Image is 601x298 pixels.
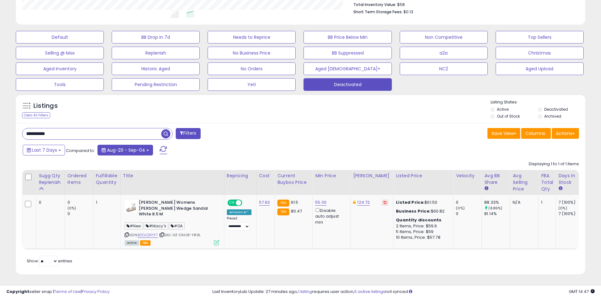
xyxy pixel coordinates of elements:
div: seller snap | | [6,289,109,295]
span: Show: entries [27,258,72,264]
button: Columns [521,128,551,139]
div: Last InventoryLab Update: 27 minutes ago, requires user action, not synced. [212,289,595,295]
span: Last 7 Days [32,147,57,153]
div: 5 Items, Price: $59 [396,229,448,235]
button: NC2 [400,62,488,75]
div: Displaying 1 to 1 of 1 items [529,161,579,167]
div: Repricing [227,172,254,179]
div: 88.33% [484,200,510,205]
strong: Copyright [6,289,29,295]
span: Compared to: [66,148,95,154]
button: BB Price Below Min [303,31,392,44]
a: 124.72 [357,199,370,206]
button: BB Drop in 7d [112,31,200,44]
div: 0 [68,200,93,205]
button: Actions [552,128,579,139]
b: Business Price: [396,208,431,214]
div: 0 [456,200,481,205]
span: OFF [241,200,251,206]
div: 0 [456,211,481,217]
div: 0 [39,200,60,205]
div: Ordered Items [68,172,91,186]
button: Replenish [112,47,200,59]
a: Terms of Use [54,289,81,295]
div: Disable auto adjust min [315,207,345,225]
small: (0%) [558,206,567,211]
div: 1 [541,200,551,205]
div: Days In Stock [558,172,581,186]
span: 61.5 [291,199,298,205]
button: Top Sellers [496,31,584,44]
span: | SKU: HZ-DHU8-Y89L [159,232,201,237]
label: Active [497,107,509,112]
button: No Business Price [208,47,296,59]
b: Listed Price: [396,199,425,205]
b: [PERSON_NAME] Womens [PERSON_NAME] Wedge Sandal White 8.5 M [139,200,215,219]
a: B0DJQ1XYF7 [138,232,158,238]
span: FBA [140,240,151,246]
button: Pending Restriction [112,78,200,91]
button: Default [16,31,104,44]
a: Privacy Policy [82,289,109,295]
a: 57.93 [259,199,270,206]
div: : [396,217,448,223]
div: Current Buybox Price [277,172,310,186]
div: Title [123,172,221,179]
div: [PERSON_NAME] [353,172,391,179]
div: Cost [259,172,272,179]
button: Non Competitive [400,31,488,44]
button: Save View [487,128,520,139]
small: FBA [277,200,289,207]
div: Clear All Filters [22,112,50,118]
button: Last 7 Days [23,145,65,155]
b: Quantity discounts [396,217,441,223]
button: Filters [176,128,200,139]
span: $0.13 [404,9,413,15]
button: Tools [16,78,104,91]
div: 1 [96,200,115,205]
div: Sugg Qty Replenish [39,172,62,186]
a: 5 active listings [354,289,385,295]
small: FBA [277,208,289,215]
button: No Orders [208,62,296,75]
div: $60.82 [396,208,448,214]
p: Listing States: [491,99,585,105]
h5: Listings [33,102,58,110]
div: 2 Items, Price: $59.6 [396,223,448,229]
small: Days In Stock. [558,186,562,191]
button: BB Suppressed [303,47,392,59]
button: Needs to Reprice [208,31,296,44]
div: 0 [68,211,93,217]
button: Aged Inventory [16,62,104,75]
small: (0%) [456,206,465,211]
span: ON [228,200,236,206]
div: Min Price [315,172,348,179]
span: #New [125,222,143,230]
span: Columns [525,130,545,137]
button: Aged [DEMOGRAPHIC_DATA]+ [303,62,392,75]
small: Avg BB Share. [484,186,488,191]
div: Amazon AI * [227,209,251,215]
label: Deactivated [544,107,568,112]
button: Historic Aged [112,62,200,75]
button: Aug-29 - Sep-04 [97,145,153,155]
label: Out of Stock [497,114,520,119]
div: $61.50 [396,200,448,205]
button: a2a [400,47,488,59]
img: 41kdU0CaJVL._SL40_.jpg [125,200,137,212]
div: ASIN: [125,200,219,245]
small: (0%) [68,206,76,211]
span: #Macy's [144,222,168,230]
div: N/A [513,200,533,205]
div: Fulfillable Quantity [96,172,118,186]
th: Please note that this number is a calculation based on your required days of coverage and your ve... [36,170,65,195]
span: All listings currently available for purchase on Amazon [125,240,139,246]
span: 2025-09-12 14:47 GMT [569,289,595,295]
button: Yeti [208,78,296,91]
span: #OA [169,222,185,230]
a: 55.00 [315,199,327,206]
div: 7 (100%) [558,211,584,217]
div: 7 (100%) [558,200,584,205]
div: Avg Selling Price [513,172,536,192]
a: 1 listing [298,289,312,295]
